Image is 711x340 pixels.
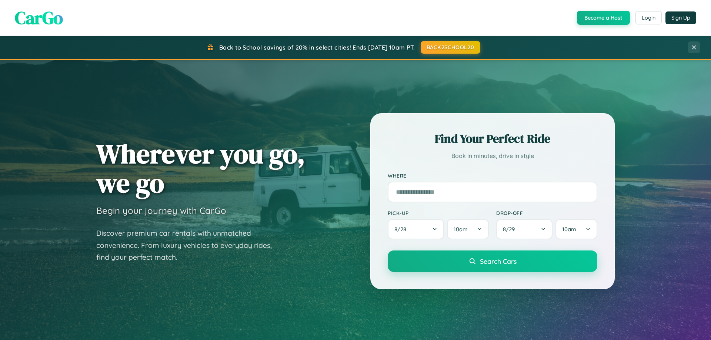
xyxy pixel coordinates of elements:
span: 10am [562,226,576,233]
span: 10am [454,226,468,233]
button: Become a Host [577,11,630,25]
h3: Begin your journey with CarGo [96,205,226,216]
button: Search Cars [388,250,597,272]
span: 8 / 28 [394,226,410,233]
label: Drop-off [496,210,597,216]
h1: Wherever you go, we go [96,139,305,198]
button: BACK2SCHOOL20 [421,41,480,54]
span: CarGo [15,6,63,30]
span: 8 / 29 [503,226,518,233]
button: Login [635,11,662,24]
h2: Find Your Perfect Ride [388,131,597,147]
p: Book in minutes, drive in style [388,151,597,161]
span: Search Cars [480,257,517,265]
button: 8/28 [388,219,444,239]
label: Where [388,172,597,179]
p: Discover premium car rentals with unmatched convenience. From luxury vehicles to everyday rides, ... [96,227,281,263]
button: Sign Up [665,11,696,24]
label: Pick-up [388,210,489,216]
button: 8/29 [496,219,553,239]
span: Back to School savings of 20% in select cities! Ends [DATE] 10am PT. [219,44,415,51]
button: 10am [555,219,597,239]
button: 10am [447,219,489,239]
